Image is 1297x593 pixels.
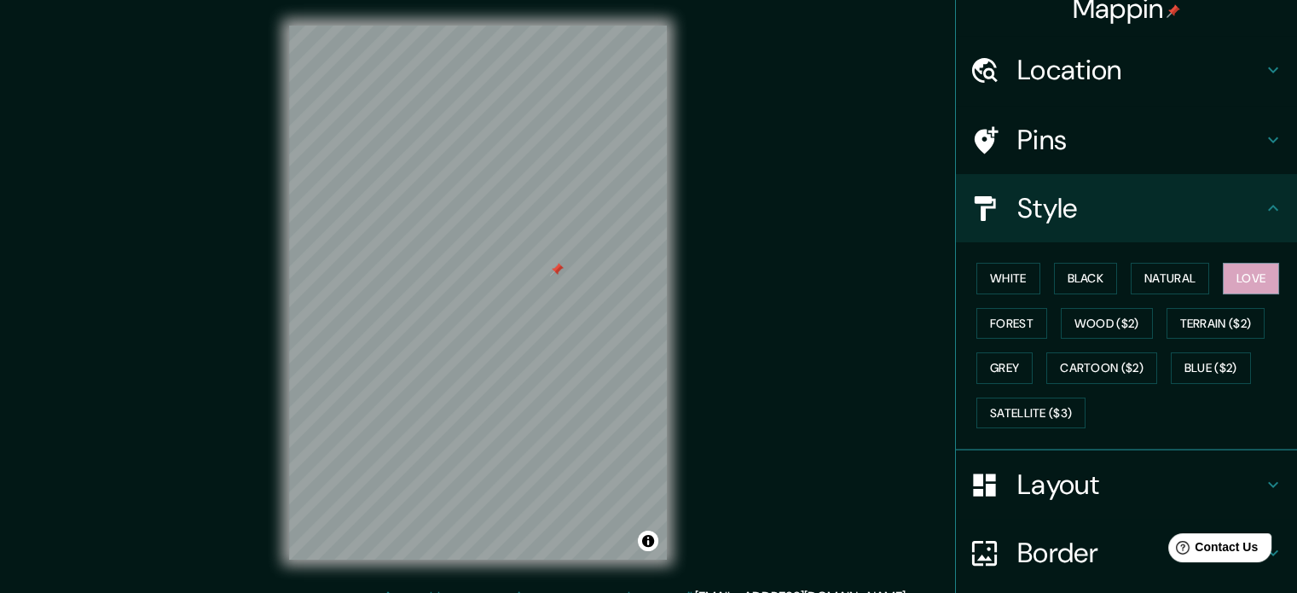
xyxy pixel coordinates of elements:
[976,263,1040,294] button: White
[1017,536,1263,570] h4: Border
[1017,191,1263,225] h4: Style
[976,352,1033,384] button: Grey
[1167,4,1180,18] img: pin-icon.png
[976,398,1086,429] button: Satellite ($3)
[1131,263,1209,294] button: Natural
[1054,263,1118,294] button: Black
[1017,123,1263,157] h4: Pins
[638,531,658,551] button: Toggle attribution
[289,26,667,560] canvas: Map
[976,308,1047,340] button: Forest
[956,106,1297,174] div: Pins
[1017,468,1263,502] h4: Layout
[956,519,1297,587] div: Border
[1061,308,1153,340] button: Wood ($2)
[1046,352,1157,384] button: Cartoon ($2)
[1167,308,1265,340] button: Terrain ($2)
[956,36,1297,104] div: Location
[1145,526,1278,574] iframe: Help widget launcher
[1171,352,1251,384] button: Blue ($2)
[956,174,1297,242] div: Style
[1223,263,1279,294] button: Love
[1017,53,1263,87] h4: Location
[956,451,1297,519] div: Layout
